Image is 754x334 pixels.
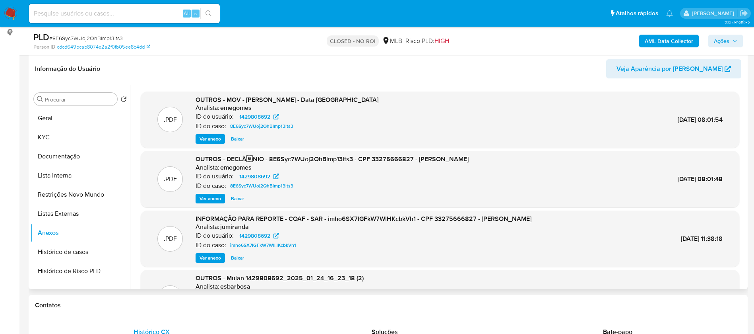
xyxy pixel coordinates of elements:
[31,109,130,128] button: Geral
[31,223,130,242] button: Anexos
[220,104,252,112] h6: emegomes
[231,254,244,262] span: Baixar
[196,194,225,203] button: Ver anexo
[33,31,49,43] b: PLD
[200,254,221,262] span: Ver anexo
[740,9,748,18] a: Sair
[239,231,270,240] span: 1429808692
[196,172,234,180] p: ID do usuário:
[196,253,225,263] button: Ver anexo
[714,35,729,47] span: Ações
[230,240,296,250] span: imho6SX7lGFkW7WIHKcbkVh1
[31,147,130,166] button: Documentação
[31,262,130,281] button: Histórico de Risco PLD
[196,214,531,223] span: INFORMAÇÃO PARA REPORTE - COAF - SAR - imho6SX7lGFkW7WIHKcbkVh1 - CPF 33275666827 - [PERSON_NAME]
[382,37,402,45] div: MLB
[639,35,699,47] button: AML Data Collector
[196,154,469,164] span: OUTROS - DECLÃNIO - 8E6Syc7WUoj2QhBlmp13lts3 - CPF 33275666827 - [PERSON_NAME]
[49,34,123,42] span: # 8E6Syc7WUoj2QhBlmp13lts3
[31,281,130,300] button: Adiantamentos de Dinheiro
[120,96,127,105] button: Retornar ao pedido padrão
[220,164,252,172] h6: emegomes
[200,8,217,19] button: search-icon
[164,175,177,184] p: .PDF
[227,240,299,250] a: imho6SX7lGFkW7WIHKcbkVh1
[230,121,293,131] span: 8E6Syc7WUoj2QhBlmp13lts3
[35,65,100,73] h1: Informação do Usuário
[327,35,379,47] p: CLOSED - NO ROI
[227,253,248,263] button: Baixar
[231,135,244,143] span: Baixar
[681,234,723,243] span: [DATE] 11:38:18
[235,231,284,240] a: 1429808692
[725,19,750,25] span: 3.157.1-hotfix-5
[606,59,741,78] button: Veja Aparência por [PERSON_NAME]
[184,10,190,17] span: Alt
[227,121,297,131] a: 8E6Syc7WUoj2QhBlmp13lts3
[678,115,723,124] span: [DATE] 08:01:54
[196,95,378,104] span: OUTROS - MOV - [PERSON_NAME] - Data [GEOGRAPHIC_DATA]
[196,104,219,112] p: Analista:
[231,195,244,203] span: Baixar
[200,135,221,143] span: Ver anexo
[239,112,270,121] span: 1429808692
[196,122,226,130] p: ID do caso:
[220,223,249,231] h6: jumiranda
[239,172,270,181] span: 1429808692
[678,174,723,184] span: [DATE] 08:01:48
[645,35,693,47] b: AML Data Collector
[196,283,219,291] p: Analista:
[196,273,364,283] span: OUTROS - Mulan 1429808692_2025_01_24_16_23_18 (2)
[33,43,55,51] b: Person ID
[235,172,284,181] a: 1429808692
[31,204,130,223] button: Listas Externas
[616,9,658,18] span: Atalhos rápidos
[235,112,284,121] a: 1429808692
[220,283,250,291] h6: esbarbosa
[230,181,293,191] span: 8E6Syc7WUoj2QhBlmp13lts3
[29,8,220,19] input: Pesquise usuários ou casos...
[200,195,221,203] span: Ver anexo
[164,234,177,243] p: .PDF
[57,43,150,51] a: cdcd649bcab8074e2a2f0fb05ee8b4dd
[434,36,449,45] span: HIGH
[45,96,114,103] input: Procurar
[692,10,737,17] p: andreia.almeida@mercadolivre.com
[196,134,225,144] button: Ver anexo
[196,164,219,172] p: Analista:
[31,242,130,262] button: Histórico de casos
[227,181,297,191] a: 8E6Syc7WUoj2QhBlmp13lts3
[31,166,130,185] button: Lista Interna
[708,35,743,47] button: Ações
[196,113,234,121] p: ID do usuário:
[37,96,43,102] button: Procurar
[405,37,449,45] span: Risco PLD:
[196,182,226,190] p: ID do caso:
[666,10,673,17] a: Notificações
[35,301,741,309] h1: Contatos
[227,194,248,203] button: Baixar
[31,128,130,147] button: KYC
[196,223,219,231] p: Analista:
[164,115,177,124] p: .PDF
[194,10,197,17] span: s
[31,185,130,204] button: Restrições Novo Mundo
[196,241,226,249] p: ID do caso:
[227,134,248,144] button: Baixar
[616,59,723,78] span: Veja Aparência por [PERSON_NAME]
[196,232,234,240] p: ID do usuário:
